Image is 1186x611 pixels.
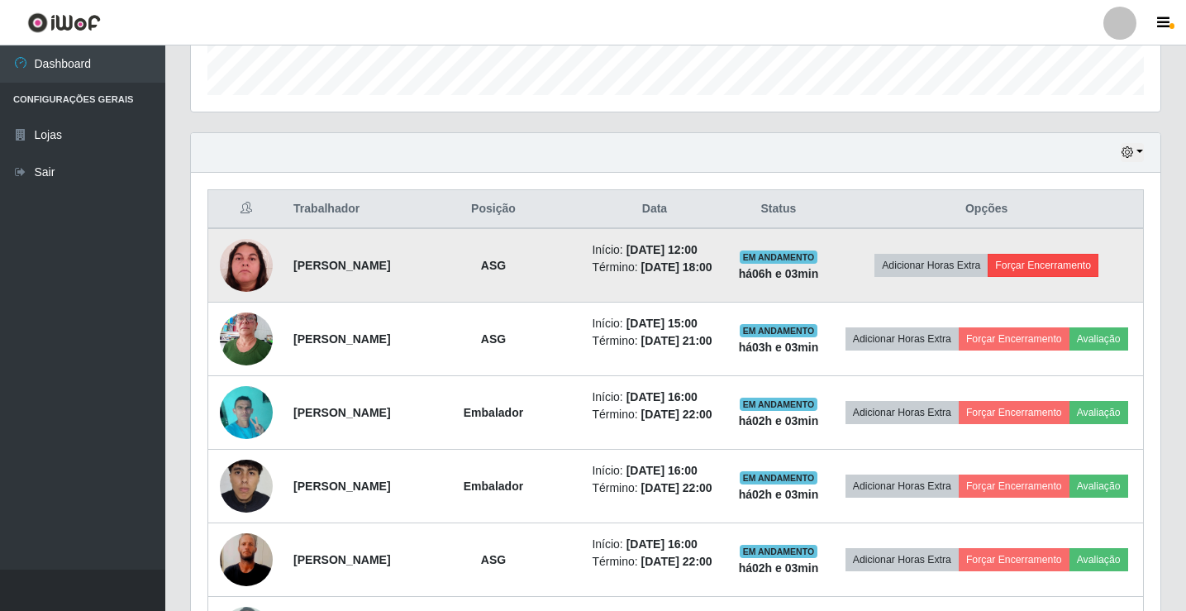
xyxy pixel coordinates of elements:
[740,545,818,558] span: EM ANDAMENTO
[959,548,1069,571] button: Forçar Encerramento
[740,398,818,411] span: EM ANDAMENTO
[481,553,506,566] strong: ASG
[220,377,273,447] img: 1699884729750.jpeg
[592,462,717,480] li: Início:
[626,390,698,403] time: [DATE] 16:00
[641,555,712,568] time: [DATE] 22:00
[740,251,818,264] span: EM ANDAMENTO
[592,241,717,259] li: Início:
[626,243,698,256] time: [DATE] 12:00
[1069,548,1128,571] button: Avaliação
[293,480,390,493] strong: [PERSON_NAME]
[959,475,1069,498] button: Forçar Encerramento
[739,341,819,354] strong: há 03 h e 03 min
[626,317,698,330] time: [DATE] 15:00
[641,334,712,347] time: [DATE] 21:00
[739,267,819,280] strong: há 06 h e 03 min
[959,401,1069,424] button: Forçar Encerramento
[582,190,726,229] th: Data
[481,332,506,346] strong: ASG
[626,464,698,477] time: [DATE] 16:00
[405,190,583,229] th: Posição
[727,190,831,229] th: Status
[220,304,273,375] img: 1758138713030.jpeg
[641,481,712,494] time: [DATE] 22:00
[293,553,390,566] strong: [PERSON_NAME]
[845,548,959,571] button: Adicionar Horas Extra
[874,254,988,277] button: Adicionar Horas Extra
[626,537,698,551] time: [DATE] 16:00
[959,327,1069,351] button: Forçar Encerramento
[641,408,712,421] time: [DATE] 22:00
[220,427,273,545] img: 1733491183363.jpeg
[845,401,959,424] button: Adicionar Horas Extra
[293,259,390,272] strong: [PERSON_NAME]
[641,260,712,274] time: [DATE] 18:00
[1069,401,1128,424] button: Avaliação
[464,406,523,419] strong: Embalador
[592,315,717,332] li: Início:
[592,480,717,497] li: Término:
[592,389,717,406] li: Início:
[293,332,390,346] strong: [PERSON_NAME]
[1069,475,1128,498] button: Avaliação
[1069,327,1128,351] button: Avaliação
[283,190,404,229] th: Trabalhador
[481,259,506,272] strong: ASG
[988,254,1098,277] button: Forçar Encerramento
[592,259,717,276] li: Término:
[739,488,819,501] strong: há 02 h e 03 min
[845,327,959,351] button: Adicionar Horas Extra
[464,480,523,493] strong: Embalador
[740,471,818,485] span: EM ANDAMENTO
[592,536,717,553] li: Início:
[220,239,273,292] img: 1750360677294.jpeg
[293,406,390,419] strong: [PERSON_NAME]
[740,324,818,337] span: EM ANDAMENTO
[27,12,101,33] img: CoreUI Logo
[739,414,819,427] strong: há 02 h e 03 min
[592,332,717,350] li: Término:
[592,406,717,423] li: Término:
[845,475,959,498] button: Adicionar Horas Extra
[592,553,717,570] li: Término:
[830,190,1143,229] th: Opções
[739,561,819,575] strong: há 02 h e 03 min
